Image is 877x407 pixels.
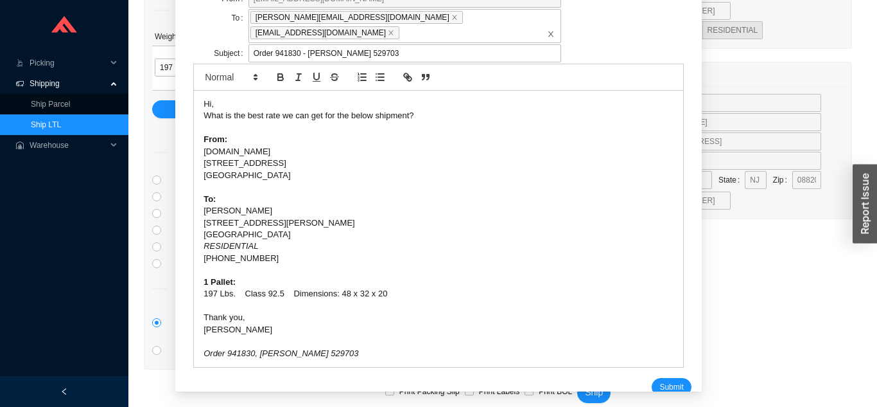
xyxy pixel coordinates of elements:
div: Return Address [573,62,844,86]
span: [PERSON_NAME][EMAIL_ADDRESS][DOMAIN_NAME] [250,11,463,24]
input: [PERSON_NAME][EMAIL_ADDRESS][DOMAIN_NAME]close[EMAIL_ADDRESS][DOMAIN_NAME]closeclose [401,26,410,40]
div: [DOMAIN_NAME] [204,146,673,158]
span: close [451,14,458,21]
span: RESIDENTIAL [708,26,758,35]
label: Subject [214,44,248,62]
span: Warehouse [30,135,107,156]
span: Print Packing Slip [394,385,465,398]
span: close [388,30,394,36]
a: Ship Parcel [31,100,70,109]
span: left [60,388,68,395]
em: RESIDENTIAL [204,241,258,251]
strong: To: [204,194,216,204]
label: Zip [773,171,792,189]
div: [GEOGRAPHIC_DATA] [204,170,673,181]
button: Submit [652,378,691,396]
span: Other Services [168,281,245,296]
button: Add Pallet [152,100,543,118]
span: Print Labels [474,385,525,398]
div: [PERSON_NAME] [204,205,673,217]
div: 197 Lbs. Class 92.5 Dimensions: 48 x 32 x 20 [204,288,673,300]
strong: 1 Pallet: [204,277,236,287]
div: Hi, [204,98,673,110]
span: Pallets [169,3,214,17]
div: What is the best rate we can get for the below shipment? [204,110,673,122]
span: Direct Services [168,145,246,159]
em: Order 941830, [PERSON_NAME] 529703 [204,348,358,358]
label: State [718,171,745,189]
a: Ship LTL [31,120,61,129]
strong: From: [204,134,227,144]
div: [GEOGRAPHIC_DATA] [204,229,673,240]
button: Ship [577,383,611,403]
div: [PHONE_NUMBER] [204,253,673,264]
span: Print BOL [534,385,577,398]
div: [STREET_ADDRESS] [204,158,673,169]
label: To [232,9,248,27]
span: Ship [585,385,603,400]
th: Weight [152,28,229,46]
span: Shipping [30,73,107,94]
span: Submit [659,381,683,393]
div: Thank you, [204,312,673,323]
span: Picking [30,53,107,73]
div: [PERSON_NAME] [204,324,673,336]
span: [EMAIL_ADDRESS][DOMAIN_NAME] [250,26,399,39]
span: close [547,30,555,38]
div: [STREET_ADDRESS][PERSON_NAME] [204,217,673,229]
